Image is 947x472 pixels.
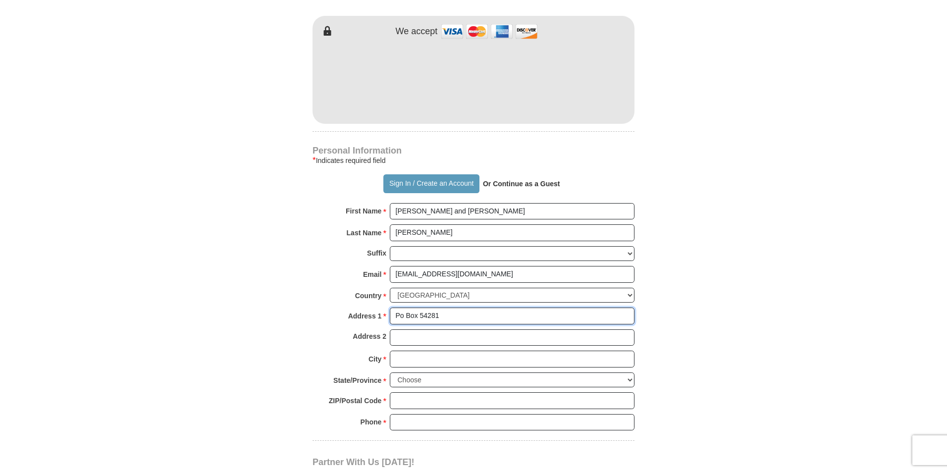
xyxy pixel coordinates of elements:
[361,415,382,429] strong: Phone
[347,226,382,240] strong: Last Name
[313,147,634,155] h4: Personal Information
[368,352,381,366] strong: City
[313,155,634,166] div: Indicates required field
[396,26,438,37] h4: We accept
[383,174,479,193] button: Sign In / Create an Account
[440,21,539,42] img: credit cards accepted
[346,204,381,218] strong: First Name
[483,180,560,188] strong: Or Continue as a Guest
[333,373,381,387] strong: State/Province
[355,289,382,303] strong: Country
[367,246,386,260] strong: Suffix
[353,329,386,343] strong: Address 2
[363,267,381,281] strong: Email
[329,394,382,408] strong: ZIP/Postal Code
[313,457,415,467] span: Partner With Us [DATE]!
[348,309,382,323] strong: Address 1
